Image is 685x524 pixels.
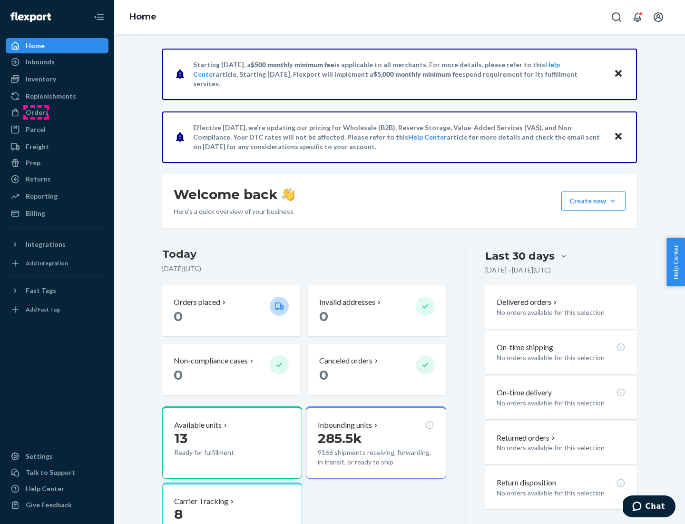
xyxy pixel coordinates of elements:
div: Parcel [26,125,46,134]
p: Available units [174,420,222,431]
p: No orders available for this selection [497,353,626,363]
div: Add Integration [26,259,68,267]
button: Give Feedback [6,497,108,513]
button: Close Navigation [89,8,108,27]
p: 9166 shipments receiving, forwarding, in transit, or ready to ship [318,448,434,467]
div: Home [26,41,45,50]
a: Home [129,11,157,22]
button: Fast Tags [6,283,108,298]
button: Talk to Support [6,465,108,480]
a: Freight [6,139,108,154]
p: Starting [DATE], a is applicable to all merchants. For more details, please refer to this article... [193,60,605,89]
button: Delivered orders [497,297,559,308]
p: Inbounding units [318,420,372,431]
a: Replenishments [6,89,108,104]
span: $500 monthly minimum fee [251,60,334,69]
span: 285.5k [318,430,362,446]
p: No orders available for this selection [497,443,626,453]
button: Open account menu [649,8,668,27]
a: Home [6,38,108,53]
button: Open Search Box [607,8,626,27]
div: Last 30 days [485,249,555,263]
a: Orders [6,105,108,120]
div: Talk to Support [26,468,75,477]
img: hand-wave emoji [282,188,295,201]
div: Help Center [26,484,64,494]
a: Inventory [6,71,108,87]
a: Add Fast Tag [6,302,108,317]
button: Create new [561,191,626,211]
span: 13 [174,430,187,446]
a: Add Integration [6,256,108,271]
p: Non-compliance cases [174,355,248,366]
a: Settings [6,449,108,464]
img: Flexport logo [10,12,51,22]
span: 8 [174,506,183,522]
button: Integrations [6,237,108,252]
p: Invalid addresses [319,297,375,308]
span: $5,000 monthly minimum fee [373,70,462,78]
div: Prep [26,158,40,168]
iframe: Opens a widget where you can chat to one of our agents [623,495,675,519]
button: Orders placed 0 [162,285,300,336]
div: Integrations [26,240,66,249]
div: Settings [26,452,53,461]
span: 0 [174,367,183,383]
a: Returns [6,171,108,187]
div: Freight [26,142,49,151]
a: Billing [6,206,108,221]
a: Help Center [408,133,447,141]
p: No orders available for this selection [497,308,626,317]
p: Orders placed [174,297,220,308]
button: Close [612,130,625,144]
div: Inventory [26,74,56,84]
div: Give Feedback [26,500,72,510]
div: Replenishments [26,91,76,101]
button: Inbounding units285.5k9166 shipments receiving, forwarding, in transit, or ready to ship [306,406,446,479]
p: No orders available for this selection [497,398,626,408]
a: Inbounds [6,54,108,70]
button: Invalid addresses 0 [308,285,446,336]
p: Effective [DATE], we're updating our pricing for Wholesale (B2B), Reserve Storage, Value-Added Se... [193,123,605,151]
ol: breadcrumbs [122,3,164,31]
a: Parcel [6,122,108,137]
div: Fast Tags [26,286,56,295]
h1: Welcome back [174,186,295,203]
span: 0 [319,367,328,383]
p: [DATE] ( UTC ) [162,264,446,273]
span: 0 [319,308,328,324]
div: Inbounds [26,57,55,67]
a: Help Center [6,481,108,496]
span: 0 [174,308,183,324]
p: Return disposition [497,477,556,488]
div: Returns [26,174,51,184]
button: Canceled orders 0 [308,344,446,395]
div: Orders [26,108,49,117]
h3: Today [162,247,446,262]
p: No orders available for this selection [497,488,626,498]
button: Help Center [666,238,685,286]
button: Non-compliance cases 0 [162,344,300,395]
button: Close [612,67,625,81]
div: Add Fast Tag [26,305,60,313]
a: Prep [6,155,108,171]
button: Available units13Ready for fulfillment [162,406,302,479]
p: [DATE] - [DATE] ( UTC ) [485,265,551,275]
p: Here’s a quick overview of your business [174,207,295,216]
p: Ready for fulfillment [174,448,262,457]
div: Reporting [26,191,58,201]
button: Open notifications [628,8,647,27]
a: Reporting [6,189,108,204]
button: Returned orders [497,433,557,443]
p: Carrier Tracking [174,496,228,507]
p: On-time shipping [497,342,553,353]
div: Billing [26,209,45,218]
p: On-time delivery [497,387,552,398]
p: Canceled orders [319,355,372,366]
